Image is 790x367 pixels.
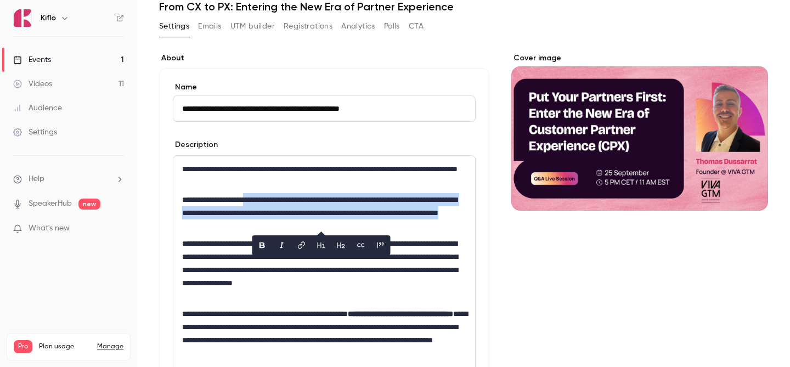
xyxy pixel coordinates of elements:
[341,18,375,35] button: Analytics
[230,18,275,35] button: UTM builder
[511,53,768,211] section: Cover image
[13,127,57,138] div: Settings
[253,236,271,254] button: bold
[13,78,52,89] div: Videos
[293,236,311,254] button: link
[173,82,476,93] label: Name
[159,53,489,64] label: About
[198,18,221,35] button: Emails
[78,199,100,210] span: new
[511,53,768,64] label: Cover image
[14,340,32,353] span: Pro
[111,224,124,234] iframe: Noticeable Trigger
[41,13,56,24] h6: Kiflo
[372,236,390,254] button: blockquote
[13,103,62,114] div: Audience
[273,236,291,254] button: italic
[284,18,332,35] button: Registrations
[173,139,218,150] label: Description
[159,18,189,35] button: Settings
[97,342,123,351] a: Manage
[29,223,70,234] span: What's new
[29,198,72,210] a: SpeakerHub
[13,173,124,185] li: help-dropdown-opener
[39,342,91,351] span: Plan usage
[13,54,51,65] div: Events
[14,9,31,27] img: Kiflo
[29,173,44,185] span: Help
[384,18,400,35] button: Polls
[409,18,424,35] button: CTA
